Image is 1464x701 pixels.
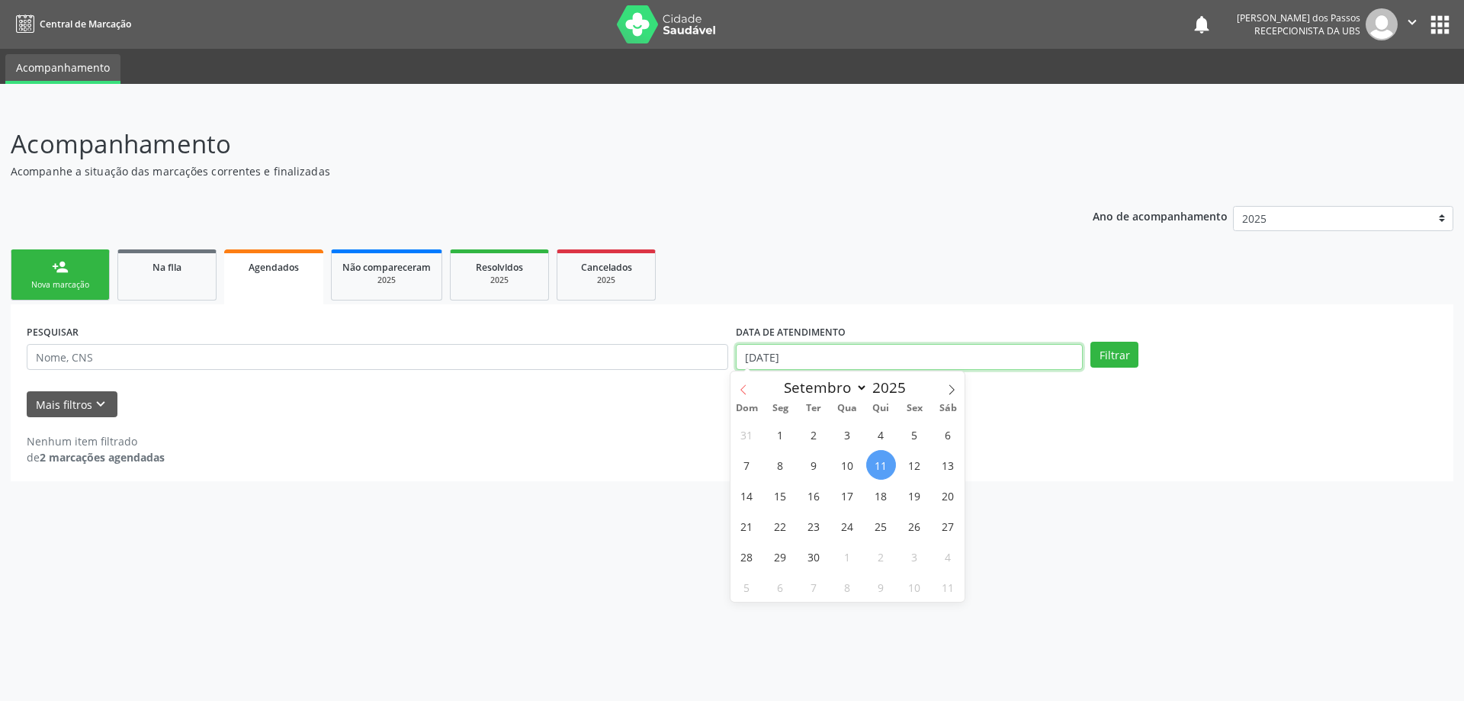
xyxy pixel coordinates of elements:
span: Outubro 4, 2025 [933,542,963,571]
p: Acompanhe a situação das marcações correntes e finalizadas [11,163,1020,179]
span: Setembro 4, 2025 [866,420,896,449]
p: Ano de acompanhamento [1093,206,1228,225]
label: PESQUISAR [27,320,79,344]
i: keyboard_arrow_down [92,396,109,413]
span: Setembro 15, 2025 [766,481,795,510]
span: Setembro 3, 2025 [833,420,862,449]
input: Year [868,378,918,397]
span: Agosto 31, 2025 [732,420,762,449]
span: Outubro 6, 2025 [766,572,795,602]
span: Setembro 17, 2025 [833,481,862,510]
span: Outubro 2, 2025 [866,542,896,571]
span: Setembro 12, 2025 [900,450,929,480]
button: notifications [1191,14,1212,35]
span: Outubro 9, 2025 [866,572,896,602]
select: Month [777,377,868,398]
div: person_add [52,259,69,275]
span: Setembro 20, 2025 [933,481,963,510]
input: Nome, CNS [27,344,728,370]
button: Filtrar [1090,342,1138,368]
div: Nenhum item filtrado [27,433,165,449]
span: Outubro 5, 2025 [732,572,762,602]
button:  [1398,8,1427,40]
input: Selecione um intervalo [736,344,1083,370]
span: Setembro 5, 2025 [900,420,929,449]
span: Seg [763,404,797,413]
span: Setembro 21, 2025 [732,511,762,541]
span: Outubro 8, 2025 [833,572,862,602]
a: Central de Marcação [11,11,131,37]
span: Setembro 8, 2025 [766,450,795,480]
div: 2025 [568,275,644,286]
span: Setembro 22, 2025 [766,511,795,541]
a: Acompanhamento [5,54,120,84]
span: Outubro 1, 2025 [833,542,862,571]
span: Setembro 23, 2025 [799,511,829,541]
span: Setembro 30, 2025 [799,542,829,571]
i:  [1404,14,1421,31]
div: 2025 [342,275,431,286]
span: Setembro 29, 2025 [766,542,795,571]
span: Setembro 27, 2025 [933,511,963,541]
span: Central de Marcação [40,18,131,31]
span: Qua [830,404,864,413]
div: 2025 [461,275,538,286]
span: Setembro 16, 2025 [799,481,829,510]
span: Setembro 11, 2025 [866,450,896,480]
img: img [1366,8,1398,40]
span: Agendados [249,261,299,274]
div: [PERSON_NAME] dos Passos [1237,11,1360,24]
button: Mais filtroskeyboard_arrow_down [27,391,117,418]
span: Setembro 18, 2025 [866,481,896,510]
span: Setembro 6, 2025 [933,420,963,449]
span: Setembro 19, 2025 [900,481,929,510]
span: Setembro 28, 2025 [732,542,762,571]
span: Ter [797,404,830,413]
span: Outubro 11, 2025 [933,572,963,602]
span: Outubro 7, 2025 [799,572,829,602]
span: Sáb [931,404,965,413]
span: Recepcionista da UBS [1254,24,1360,37]
span: Resolvidos [476,261,523,274]
span: Outubro 10, 2025 [900,572,929,602]
span: Outubro 3, 2025 [900,542,929,571]
span: Sex [897,404,931,413]
div: Nova marcação [22,279,98,291]
span: Setembro 25, 2025 [866,511,896,541]
span: Não compareceram [342,261,431,274]
span: Setembro 9, 2025 [799,450,829,480]
p: Acompanhamento [11,125,1020,163]
span: Cancelados [581,261,632,274]
span: Setembro 7, 2025 [732,450,762,480]
span: Dom [730,404,764,413]
span: Setembro 24, 2025 [833,511,862,541]
span: Setembro 1, 2025 [766,420,795,449]
span: Setembro 13, 2025 [933,450,963,480]
span: Na fila [152,261,181,274]
span: Setembro 14, 2025 [732,481,762,510]
span: Setembro 2, 2025 [799,420,829,449]
span: Setembro 26, 2025 [900,511,929,541]
button: apps [1427,11,1453,38]
span: Qui [864,404,897,413]
span: Setembro 10, 2025 [833,450,862,480]
strong: 2 marcações agendadas [40,450,165,465]
label: DATA DE ATENDIMENTO [736,320,846,344]
div: de [27,449,165,465]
